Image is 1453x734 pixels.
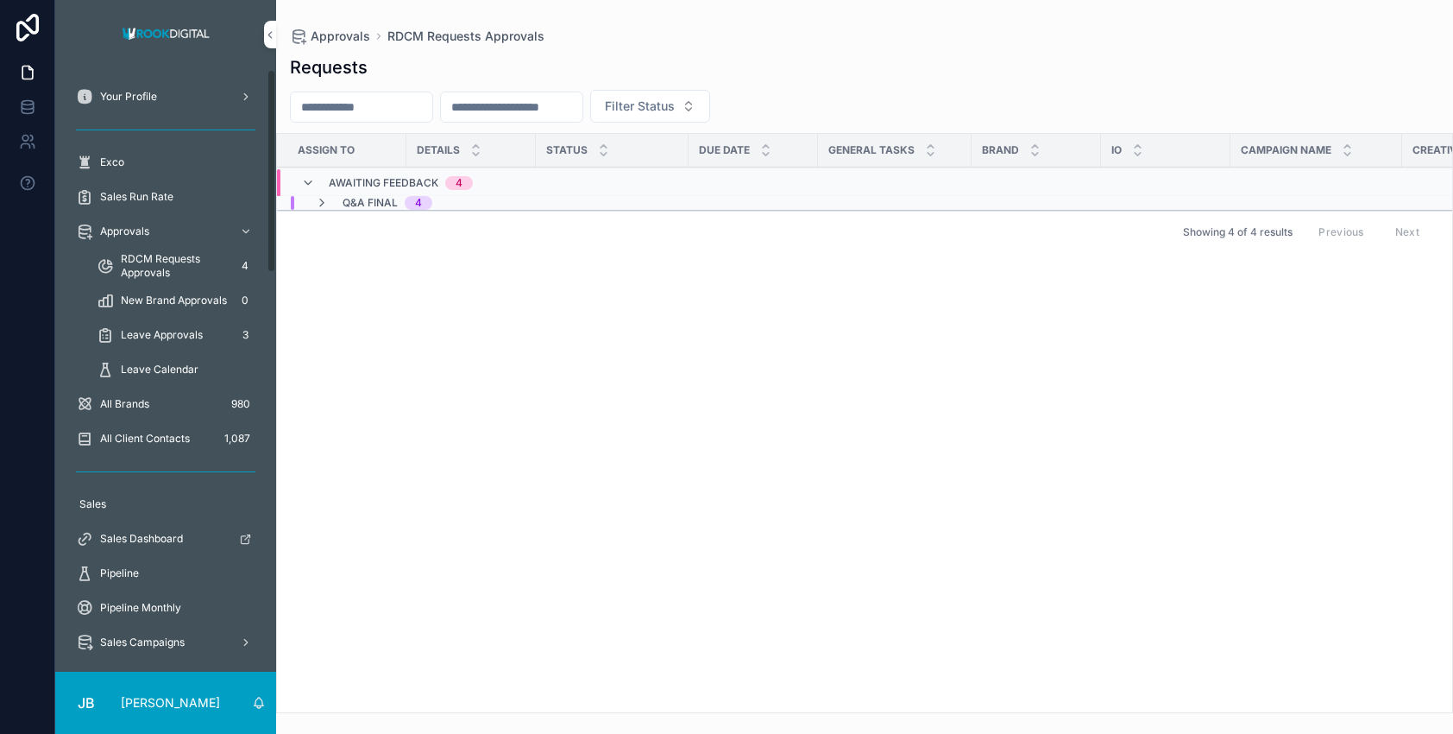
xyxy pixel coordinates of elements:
div: 3 [235,325,255,345]
div: 0 [235,290,255,311]
span: Sales Run Rate [100,190,173,204]
a: Sales Run Rate [66,181,266,212]
a: Sales Dashboard [66,523,266,554]
a: Sales Campaigns [66,627,266,658]
a: Your Profile [66,81,266,112]
span: Approvals [100,225,149,238]
span: Leave Approvals [121,328,203,342]
a: Leave Calendar [86,354,266,385]
span: RDCM Requests Approvals [121,252,228,280]
img: App logo [117,21,215,48]
span: Filter Status [605,98,675,115]
a: Sales [66,489,266,520]
span: Assign To [298,143,355,157]
span: Sales Dashboard [100,532,183,546]
a: New Brand Approvals0 [86,285,266,316]
h1: Requests [290,55,368,79]
span: Sales [79,497,106,511]
a: Approvals [66,216,266,247]
a: Approvals [290,28,370,45]
span: Exco [100,155,124,169]
span: Awaiting Feedback [329,176,438,190]
span: All Client Contacts [100,432,190,446]
div: 1,087 [219,428,255,449]
div: 980 [226,394,255,414]
span: Your Profile [100,90,157,104]
button: Select Button [590,90,710,123]
p: [PERSON_NAME] [121,694,220,712]
a: Leave Approvals3 [86,320,266,351]
span: Q&A Final [343,196,398,210]
span: All Brands [100,397,149,411]
span: Status [546,143,588,157]
span: Pipeline [100,566,139,580]
span: IO [1111,143,1122,157]
a: All Brands980 [66,389,266,420]
a: Exco [66,147,266,178]
a: Pipeline Monthly [66,592,266,623]
span: Sales Campaigns [100,636,185,649]
span: Brand [982,143,1019,157]
div: 4 [235,256,255,276]
span: Approvals [311,28,370,45]
a: All Client Contacts1,087 [66,423,266,454]
span: New Brand Approvals [121,294,227,307]
span: Showing 4 of 4 results [1183,225,1293,239]
div: 4 [456,176,462,190]
span: JB [78,693,95,713]
span: General Tasks [828,143,915,157]
a: RDCM Requests Approvals4 [86,250,266,282]
div: scrollable content [55,69,276,672]
span: Leave Calendar [121,363,198,376]
div: 4 [415,196,422,210]
span: Pipeline Monthly [100,601,181,615]
a: RDCM Requests Approvals [387,28,544,45]
a: Pipeline [66,558,266,589]
span: Due Date [699,143,750,157]
span: Campaign Name [1241,143,1331,157]
span: Details [417,143,460,157]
